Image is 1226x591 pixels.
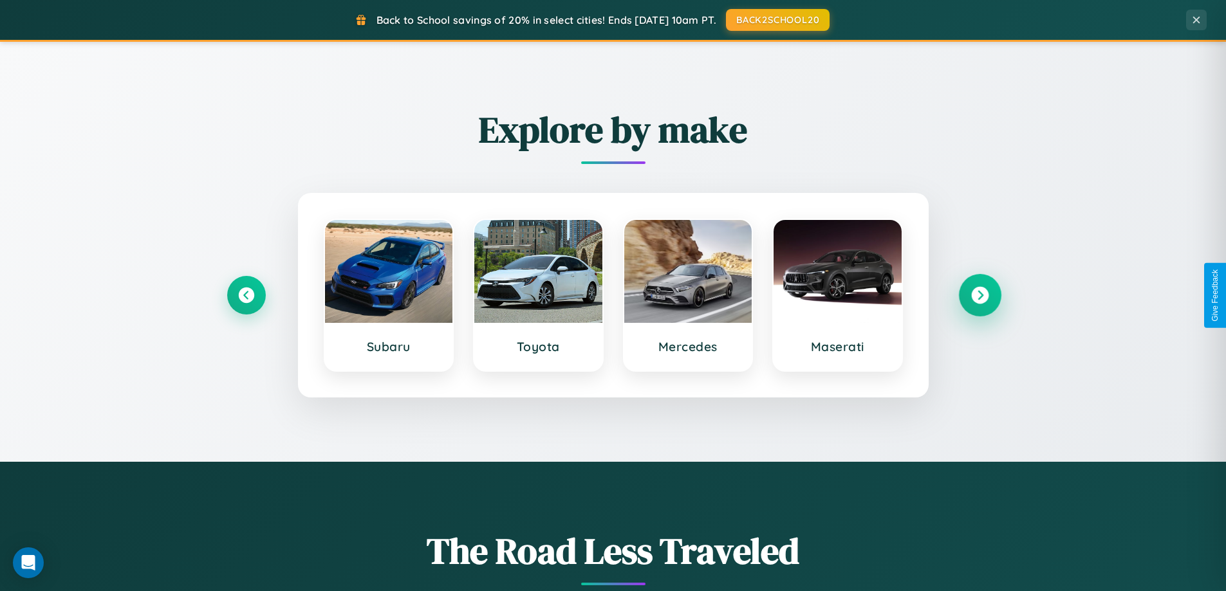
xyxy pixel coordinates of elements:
[227,526,999,576] h1: The Road Less Traveled
[726,9,830,31] button: BACK2SCHOOL20
[1211,269,1220,322] div: Give Feedback
[487,339,590,354] h3: Toyota
[786,339,889,354] h3: Maserati
[338,339,440,354] h3: Subaru
[637,339,739,354] h3: Mercedes
[376,14,716,26] span: Back to School savings of 20% in select cities! Ends [DATE] 10am PT.
[13,547,44,578] div: Open Intercom Messenger
[227,105,999,154] h2: Explore by make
